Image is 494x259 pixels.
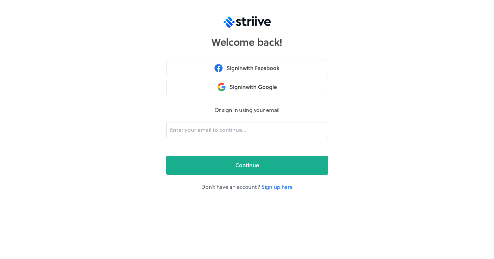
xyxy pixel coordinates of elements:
[166,79,328,95] button: Signinwith Google
[166,60,328,76] button: Signinwith Facebook
[235,161,259,169] span: Continue
[166,106,328,114] p: Or sign in using your email
[166,156,328,175] button: Continue
[261,183,293,191] a: Sign up here
[211,36,283,48] h1: Welcome back!
[166,183,328,191] p: Don't have an account?
[166,122,328,138] input: Enter your email to continue...
[224,16,271,28] img: logo-trans.svg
